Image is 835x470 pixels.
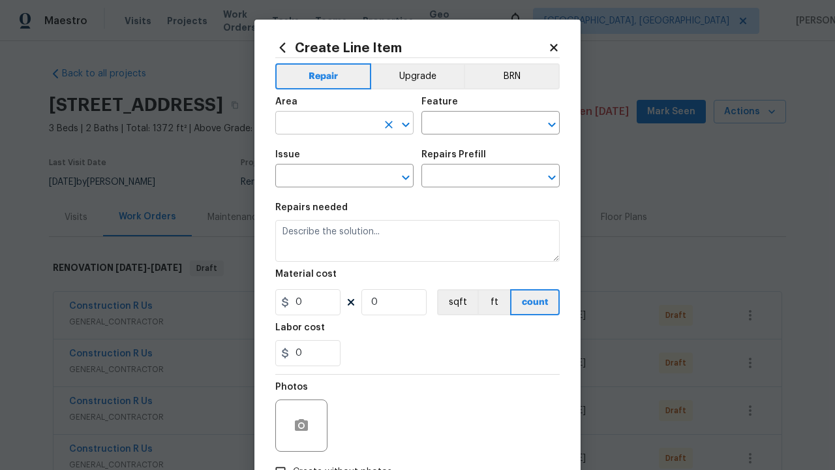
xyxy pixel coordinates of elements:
button: Open [397,116,415,134]
button: count [510,289,560,315]
button: BRN [464,63,560,89]
button: Open [543,168,561,187]
button: sqft [437,289,478,315]
button: Open [543,116,561,134]
h5: Area [275,97,297,106]
h5: Feature [421,97,458,106]
h5: Repairs needed [275,203,348,212]
button: Open [397,168,415,187]
h5: Labor cost [275,323,325,332]
h5: Material cost [275,270,337,279]
h5: Issue [275,150,300,159]
button: Upgrade [371,63,464,89]
h5: Photos [275,383,308,392]
button: ft [478,289,510,315]
h2: Create Line Item [275,40,548,55]
button: Repair [275,63,371,89]
h5: Repairs Prefill [421,150,486,159]
button: Clear [380,116,398,134]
